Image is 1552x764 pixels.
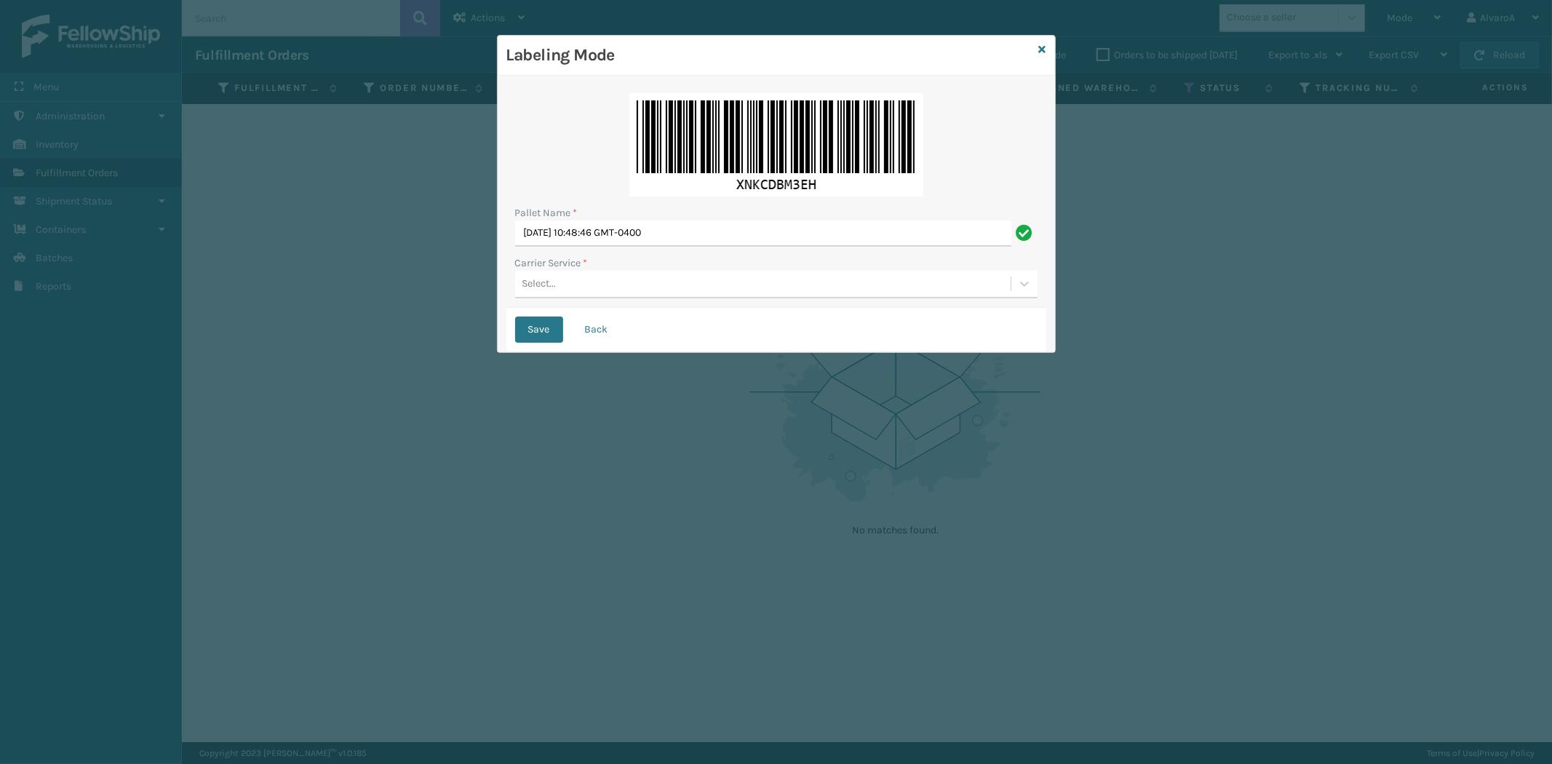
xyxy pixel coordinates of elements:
img: 304LV8AAAAGSURBVAMAMSoLkNjUfRMAAAAASUVORK5CYII= [629,93,923,196]
h3: Labeling Mode [506,44,1033,66]
button: Back [572,317,621,343]
label: Carrier Service [515,255,588,271]
button: Save [515,317,563,343]
label: Pallet Name [515,205,578,220]
div: Select... [522,276,557,292]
